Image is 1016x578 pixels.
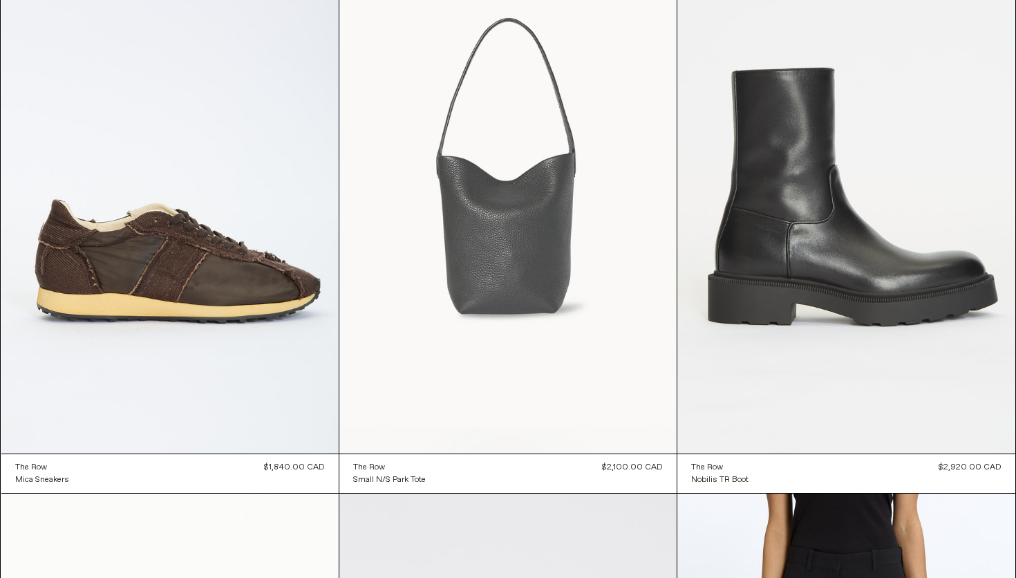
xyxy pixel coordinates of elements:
a: Mica Sneakers [15,474,69,486]
div: The Row [15,462,47,474]
div: $1,840.00 CAD [264,461,325,474]
a: Nobilis TR Boot [691,474,749,486]
div: $2,920.00 CAD [939,461,1001,474]
a: The Row [691,461,749,474]
a: The Row [15,461,69,474]
a: Small N/S Park Tote [353,474,426,486]
div: Nobilis TR Boot [691,474,749,486]
div: Small N/S Park Tote [353,474,426,486]
div: $2,100.00 CAD [602,461,663,474]
div: The Row [691,462,723,474]
a: The Row [353,461,426,474]
div: The Row [353,462,385,474]
div: Mica Sneakers [15,474,69,486]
